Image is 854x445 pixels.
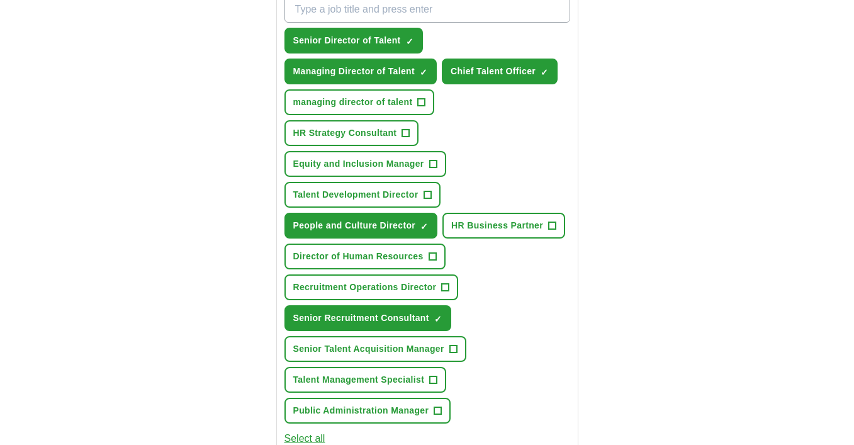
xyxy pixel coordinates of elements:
button: People and Culture Director✓ [284,213,438,239]
button: Talent Development Director [284,182,441,208]
button: Equity and Inclusion Manager [284,151,446,177]
span: Managing Director of Talent [293,65,415,78]
span: HR Strategy Consultant [293,127,397,140]
span: ✓ [406,37,413,47]
span: ✓ [541,67,548,77]
button: Senior Recruitment Consultant✓ [284,305,451,331]
span: ✓ [420,222,428,232]
button: Public Administration Manager [284,398,451,424]
span: Senior Recruitment Consultant [293,312,429,325]
button: Senior Director of Talent✓ [284,28,423,54]
button: Chief Talent Officer✓ [442,59,558,84]
span: managing director of talent [293,96,413,109]
span: Recruitment Operations Director [293,281,437,294]
button: Senior Talent Acquisition Manager [284,336,466,362]
span: People and Culture Director [293,219,416,232]
span: HR Business Partner [451,219,543,232]
button: HR Strategy Consultant [284,120,419,146]
span: Director of Human Resources [293,250,424,263]
button: Managing Director of Talent✓ [284,59,437,84]
span: Senior Director of Talent [293,34,401,47]
button: managing director of talent [284,89,435,115]
button: HR Business Partner [442,213,565,239]
span: Equity and Inclusion Manager [293,157,424,171]
span: Senior Talent Acquisition Manager [293,342,444,356]
span: ✓ [420,67,427,77]
span: ✓ [434,314,442,324]
span: Public Administration Manager [293,404,429,417]
span: Talent Development Director [293,188,419,201]
button: Talent Management Specialist [284,367,447,393]
span: Chief Talent Officer [451,65,536,78]
button: Recruitment Operations Director [284,274,459,300]
span: Talent Management Specialist [293,373,425,386]
button: Director of Human Resources [284,244,446,269]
